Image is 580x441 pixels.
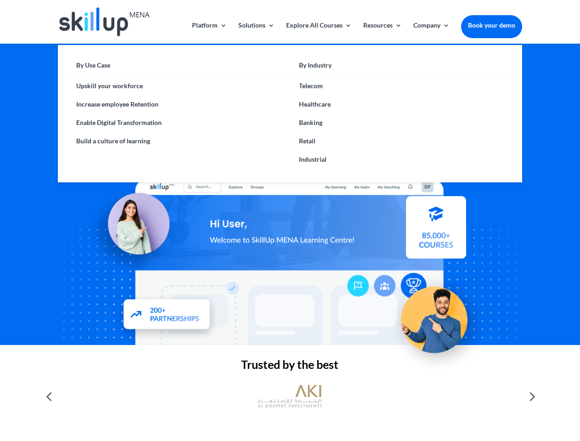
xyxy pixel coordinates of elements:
[67,59,290,77] a: By Use Case
[258,380,322,413] img: al khayyat investments logo
[290,132,512,150] a: Retail
[290,77,512,95] a: Telecom
[413,22,450,44] a: Company
[238,22,275,44] a: Solutions
[67,113,290,132] a: Enable Digital Transformation
[192,22,227,44] a: Platform
[461,15,522,35] a: Book your demo
[290,59,512,77] a: By Industry
[290,95,512,113] a: Healthcare
[67,77,290,95] a: Upskill your workforce
[59,7,149,36] img: Skillup Mena
[290,113,512,132] a: Banking
[67,95,290,113] a: Increase employee Retention
[363,22,402,44] a: Resources
[388,267,490,369] img: Upskill your workforce - SkillUp
[67,132,290,150] a: Build a culture of learning
[86,183,179,276] img: Learning Management Solution - SkillUp
[290,150,512,169] a: Industrial
[406,200,466,262] img: Courses library - SkillUp MENA
[58,359,522,375] h2: Trusted by the best
[286,22,352,44] a: Explore All Courses
[114,290,220,340] img: Partners - SkillUp Mena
